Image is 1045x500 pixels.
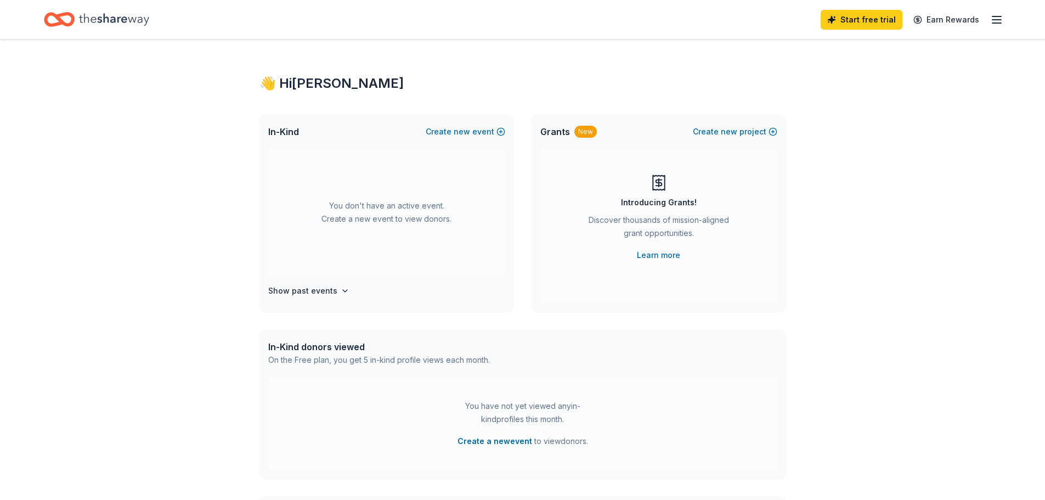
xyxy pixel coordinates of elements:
div: In-Kind donors viewed [268,340,490,353]
div: New [574,126,597,138]
button: Createnewevent [426,125,505,138]
div: You don't have an active event. Create a new event to view donors. [268,149,505,276]
span: Grants [540,125,570,138]
button: Create a newevent [457,435,532,448]
button: Createnewproject [693,125,777,138]
button: Show past events [268,284,349,297]
h4: Show past events [268,284,337,297]
a: Home [44,7,149,32]
div: Discover thousands of mission-aligned grant opportunities. [584,214,733,244]
div: Introducing Grants! [621,196,697,209]
span: In-Kind [268,125,299,138]
div: On the Free plan, you get 5 in-kind profile views each month. [268,353,490,367]
div: 👋 Hi [PERSON_NAME] [259,75,786,92]
div: You have not yet viewed any in-kind profiles this month. [454,400,591,426]
span: new [721,125,737,138]
a: Learn more [637,249,680,262]
span: to view donors . [457,435,588,448]
a: Earn Rewards [907,10,986,30]
span: new [454,125,470,138]
a: Start free trial [821,10,902,30]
